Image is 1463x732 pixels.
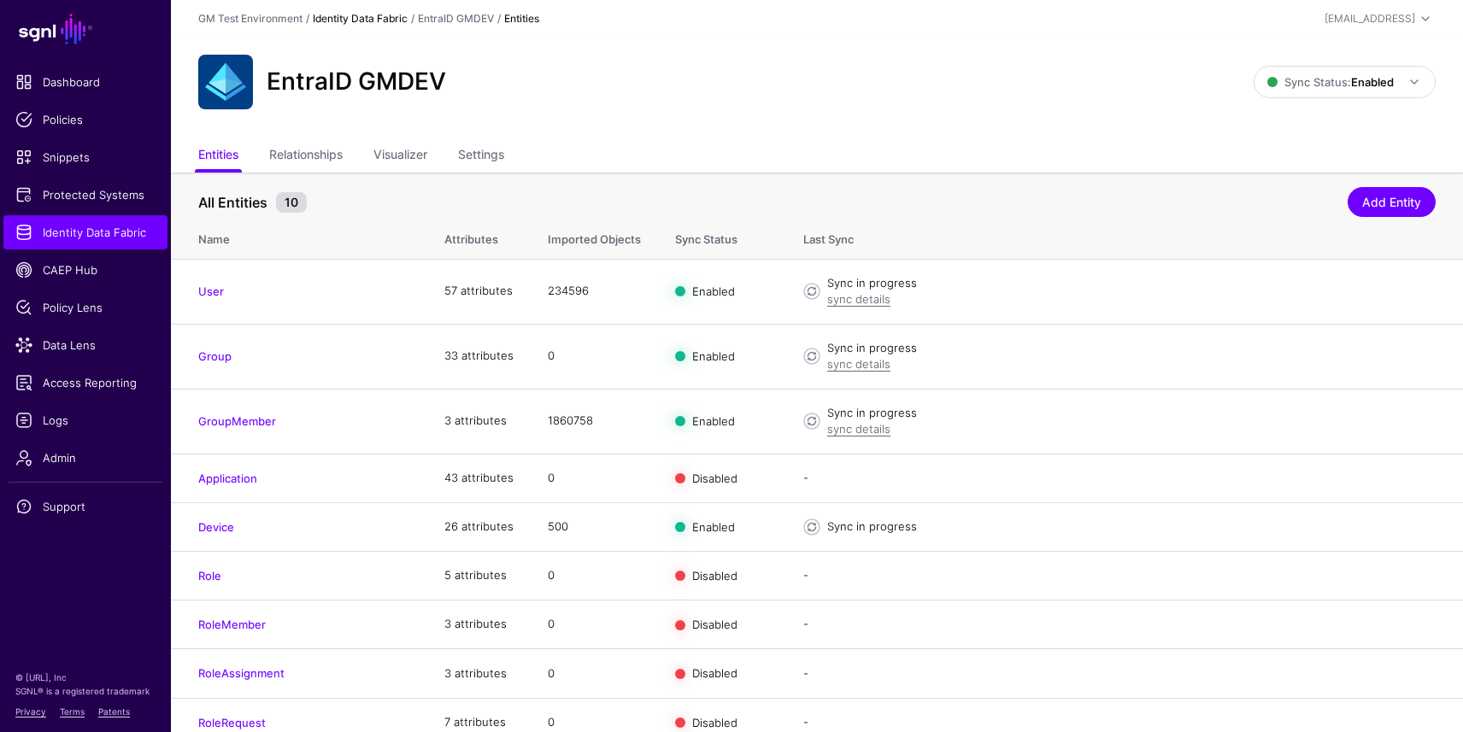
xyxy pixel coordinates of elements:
a: sync details [827,422,890,436]
span: Enabled [692,349,735,363]
a: Terms [60,706,85,717]
td: 5 attributes [427,551,531,600]
a: Identity Data Fabric [313,12,408,25]
div: Sync in progress [827,275,1436,292]
div: / [408,11,418,26]
a: RoleMember [198,618,266,631]
span: Protected Systems [15,186,156,203]
app-datasources-item-entities-syncstatus: - [803,666,808,680]
a: Data Lens [3,328,167,362]
a: Logs [3,403,167,437]
a: Identity Data Fabric [3,215,167,249]
span: Identity Data Fabric [15,224,156,241]
app-datasources-item-entities-syncstatus: - [803,471,808,484]
a: Snippets [3,140,167,174]
div: / [303,11,313,26]
div: Sync in progress [827,405,1436,422]
p: © [URL], Inc [15,671,156,684]
small: 10 [276,192,307,213]
strong: Entities [504,12,539,25]
span: Disabled [692,569,737,583]
a: Patents [98,706,130,717]
span: Access Reporting [15,374,156,391]
td: 0 [531,454,658,502]
p: SGNL® is a registered trademark [15,684,156,698]
span: Dashboard [15,73,156,91]
a: Dashboard [3,65,167,99]
img: svg+xml;base64,PHN2ZyB3aWR0aD0iNjQiIGhlaWdodD0iNjQiIHZpZXdCb3g9IjAgMCA2NCA2NCIgZmlsbD0ibm9uZSIgeG... [198,55,253,109]
a: CAEP Hub [3,253,167,287]
a: Device [198,520,234,534]
span: Snippets [15,149,156,166]
a: Policies [3,102,167,137]
td: 26 attributes [427,502,531,551]
td: 500 [531,502,658,551]
a: GroupMember [198,414,276,428]
th: Last Sync [786,214,1463,259]
td: 33 attributes [427,324,531,389]
span: CAEP Hub [15,261,156,278]
h2: EntraID GMDEV [267,67,446,97]
span: Policies [15,111,156,128]
a: Visualizer [373,140,427,173]
div: Sync in progress [827,340,1436,357]
span: Logs [15,412,156,429]
a: Add Entity [1348,187,1436,217]
a: Privacy [15,706,46,717]
th: Imported Objects [531,214,658,259]
app-datasources-item-entities-syncstatus: - [803,617,808,630]
a: RoleAssignment [198,666,285,680]
span: All Entities [194,192,272,213]
div: [EMAIL_ADDRESS] [1325,11,1415,26]
span: Policy Lens [15,299,156,316]
strong: Enabled [1351,75,1394,89]
span: Admin [15,449,156,466]
a: RoleRequest [198,716,266,729]
a: sync details [827,292,890,306]
a: EntraID GMDEV [418,12,494,25]
td: 0 [531,551,658,600]
a: Group [198,349,232,363]
td: 1860758 [531,389,658,454]
span: Enabled [692,284,735,298]
td: 3 attributes [427,600,531,649]
a: SGNL [10,10,161,48]
a: Application [198,471,257,485]
div: Sync in progress [827,518,1436,536]
a: Access Reporting [3,366,167,400]
th: Attributes [427,214,531,259]
td: 3 attributes [427,389,531,454]
td: 0 [531,600,658,649]
a: Role [198,569,221,583]
td: 43 attributes [427,454,531,502]
span: Data Lens [15,337,156,354]
div: / [494,11,504,26]
td: 57 attributes [427,259,531,324]
a: Policy Lens [3,290,167,325]
app-datasources-item-entities-syncstatus: - [803,715,808,729]
td: 3 attributes [427,649,531,698]
td: 0 [531,649,658,698]
span: Disabled [692,666,737,680]
a: Settings [458,140,504,173]
app-datasources-item-entities-syncstatus: - [803,568,808,582]
th: Name [171,214,427,259]
span: Support [15,498,156,515]
span: Disabled [692,715,737,729]
a: GM Test Environment [198,12,303,25]
td: 0 [531,324,658,389]
span: Enabled [692,414,735,428]
a: sync details [827,357,890,371]
th: Sync Status [658,214,786,259]
a: Relationships [269,140,343,173]
span: Enabled [692,519,735,533]
span: Disabled [692,618,737,631]
a: User [198,284,224,298]
a: Admin [3,441,167,475]
a: Entities [198,140,238,173]
a: Protected Systems [3,178,167,212]
span: Sync Status: [1267,75,1394,89]
span: Disabled [692,471,737,484]
td: 234596 [531,259,658,324]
